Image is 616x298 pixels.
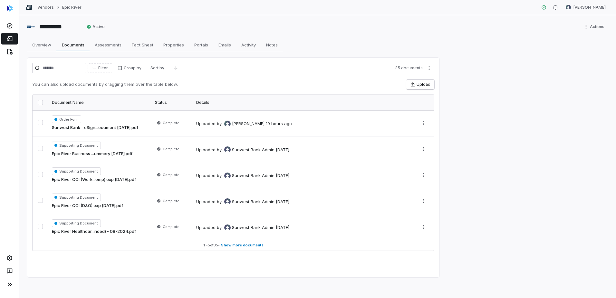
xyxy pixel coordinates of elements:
[419,196,429,206] button: More actions
[52,115,81,123] span: Order Form
[196,173,289,179] div: Uploaded
[232,173,274,179] span: Sunwest Bank Admin
[419,144,429,154] button: More actions
[196,224,289,231] div: Uploaded
[276,224,289,231] div: [DATE]
[217,121,265,127] div: by
[419,170,429,180] button: More actions
[52,219,101,227] span: Supporting Document
[52,151,132,157] a: Epic River Business ...ummary [DATE].pdf
[224,121,231,127] img: Brian Anderson avatar
[7,5,13,12] img: svg%3e
[276,199,289,205] div: [DATE]
[424,63,434,73] button: More actions
[232,199,274,205] span: Sunwest Bank Admin
[30,41,54,49] span: Overview
[33,240,434,251] button: 1 -5of35• Show more documents
[216,41,234,49] span: Emails
[232,224,274,231] span: Sunwest Bank Admin
[161,41,187,49] span: Properties
[32,81,178,88] p: You can also upload documents by dragging them over the table below.
[566,5,571,10] img: Brian Anderson avatar
[224,224,231,231] img: Sunwest Bank Admin avatar
[87,24,105,29] span: Active
[395,65,423,71] span: 35 documents
[52,142,101,149] span: Supporting Document
[224,146,231,153] img: Sunwest Bank Admin avatar
[276,173,289,179] div: [DATE]
[582,22,608,32] button: More actions
[163,224,179,229] span: Complete
[232,121,265,127] span: [PERSON_NAME]
[419,222,429,232] button: More actions
[147,63,168,73] button: Sort by
[573,5,606,10] span: [PERSON_NAME]
[232,147,274,153] span: Sunwest Bank Admin
[173,65,178,71] svg: Descending
[224,198,231,205] img: Sunwest Bank Admin avatar
[224,173,231,179] img: Sunwest Bank Admin avatar
[276,147,289,153] div: [DATE]
[217,173,274,179] div: by
[37,5,54,10] a: Vendors
[52,100,147,105] div: Document Name
[217,146,274,153] div: by
[62,5,81,10] a: Epic River
[52,194,101,201] span: Supporting Document
[52,176,136,183] a: Epic River COI (Work...omp) exp [DATE].pdf
[217,198,274,205] div: by
[59,41,87,49] span: Documents
[163,146,179,152] span: Complete
[196,198,289,205] div: Uploaded
[113,63,145,73] button: Group by
[129,41,156,49] span: Fact Sheet
[217,224,274,231] div: by
[52,228,136,235] a: Epic River Healthcar...nded) - 08-2024.pdf
[406,80,434,89] button: Upload
[163,172,179,177] span: Complete
[264,41,280,49] span: Notes
[52,124,138,131] a: Sunwest Bank - eSign...ocument [DATE].pdf
[88,63,112,73] button: Filter
[221,243,264,248] span: Show more documents
[196,146,289,153] div: Uploaded
[239,41,258,49] span: Activity
[52,167,101,175] span: Supporting Document
[163,120,179,125] span: Complete
[266,121,292,127] div: 19 hours ago
[92,41,124,49] span: Assessments
[196,100,411,105] div: Details
[196,121,292,127] div: Uploaded
[562,3,610,12] button: Brian Anderson avatar[PERSON_NAME]
[52,203,123,209] a: Epic River COI (D&O) exp [DATE].pdf
[169,63,182,73] button: Descending
[192,41,211,49] span: Portals
[163,198,179,204] span: Complete
[419,118,429,128] button: More actions
[155,100,188,105] div: Status
[98,65,108,71] span: Filter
